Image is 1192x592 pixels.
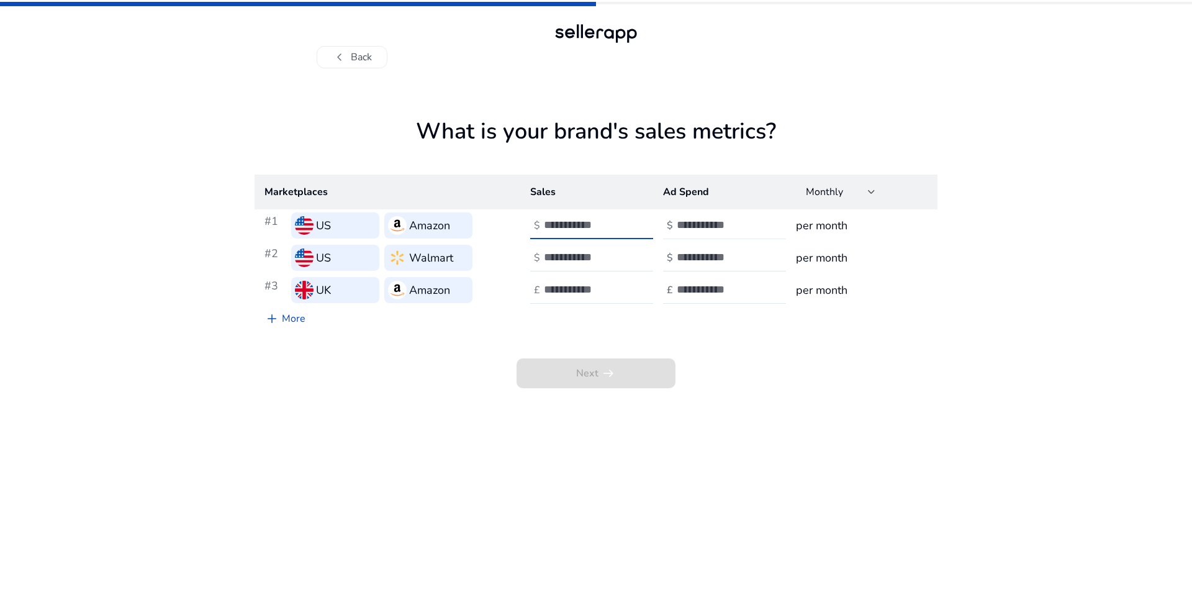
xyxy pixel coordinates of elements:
h4: $ [667,252,673,264]
img: us.svg [295,248,314,267]
h4: $ [667,220,673,232]
img: us.svg [295,216,314,235]
h3: #2 [264,245,286,271]
h3: Walmart [409,249,453,266]
h4: £ [667,285,673,296]
img: uk.svg [295,281,314,299]
h3: US [316,249,331,266]
h3: US [316,217,331,234]
th: Marketplaces [255,175,520,209]
h3: Amazon [409,217,450,234]
h3: per month [796,281,928,299]
h3: per month [796,217,928,234]
h4: $ [534,220,540,232]
h1: What is your brand's sales metrics? [255,118,937,175]
th: Ad Spend [653,175,786,209]
h4: $ [534,252,540,264]
h4: £ [534,285,540,296]
h3: #3 [264,277,286,303]
h3: #1 [264,212,286,239]
span: Monthly [806,185,843,199]
button: chevron_leftBack [317,46,387,68]
span: add [264,311,279,326]
th: Sales [520,175,653,209]
h3: UK [316,281,331,299]
a: More [255,306,315,331]
h3: Amazon [409,281,450,299]
h3: per month [796,249,928,266]
span: chevron_left [332,50,347,65]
